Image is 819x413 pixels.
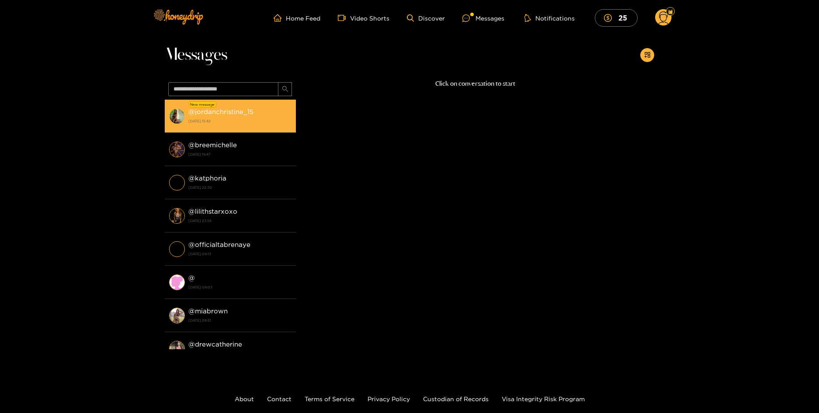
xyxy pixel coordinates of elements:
[668,9,673,14] img: Fan Level
[169,241,185,257] img: conversation
[274,14,286,22] span: home
[188,174,226,182] strong: @ katphoria
[423,396,489,402] a: Custodian of Records
[188,141,237,149] strong: @ breemichelle
[267,396,292,402] a: Contact
[640,48,654,62] button: appstore-add
[305,396,354,402] a: Terms of Service
[188,274,195,281] strong: @
[188,208,237,215] strong: @ lilithstarxoxo
[188,241,250,248] strong: @ officialtabrenaye
[188,316,292,324] strong: [DATE] 08:51
[188,307,228,315] strong: @ miabrown
[169,175,185,191] img: conversation
[188,150,292,158] strong: [DATE] 19:47
[235,396,254,402] a: About
[278,82,292,96] button: search
[407,14,445,22] a: Discover
[338,14,389,22] a: Video Shorts
[296,79,654,89] p: Click on conversation to start
[338,14,350,22] span: video-camera
[595,9,638,26] button: 25
[502,396,585,402] a: Visa Integrity Risk Program
[169,341,185,357] img: conversation
[169,308,185,323] img: conversation
[604,14,616,22] span: dollar
[522,14,577,22] button: Notifications
[165,45,227,66] span: Messages
[188,217,292,225] strong: [DATE] 23:58
[188,117,292,125] strong: [DATE] 15:42
[644,52,651,59] span: appstore-add
[169,108,185,124] img: conversation
[188,340,242,348] strong: @ drewcatherine
[169,208,185,224] img: conversation
[188,184,292,191] strong: [DATE] 22:30
[274,14,320,22] a: Home Feed
[169,142,185,157] img: conversation
[282,86,288,93] span: search
[368,396,410,402] a: Privacy Policy
[617,13,628,22] mark: 25
[188,283,292,291] strong: [DATE] 09:03
[169,274,185,290] img: conversation
[188,108,253,115] strong: @ jordanchristine_15
[189,101,216,108] div: New message
[188,250,292,258] strong: [DATE] 09:13
[462,13,504,23] div: Messages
